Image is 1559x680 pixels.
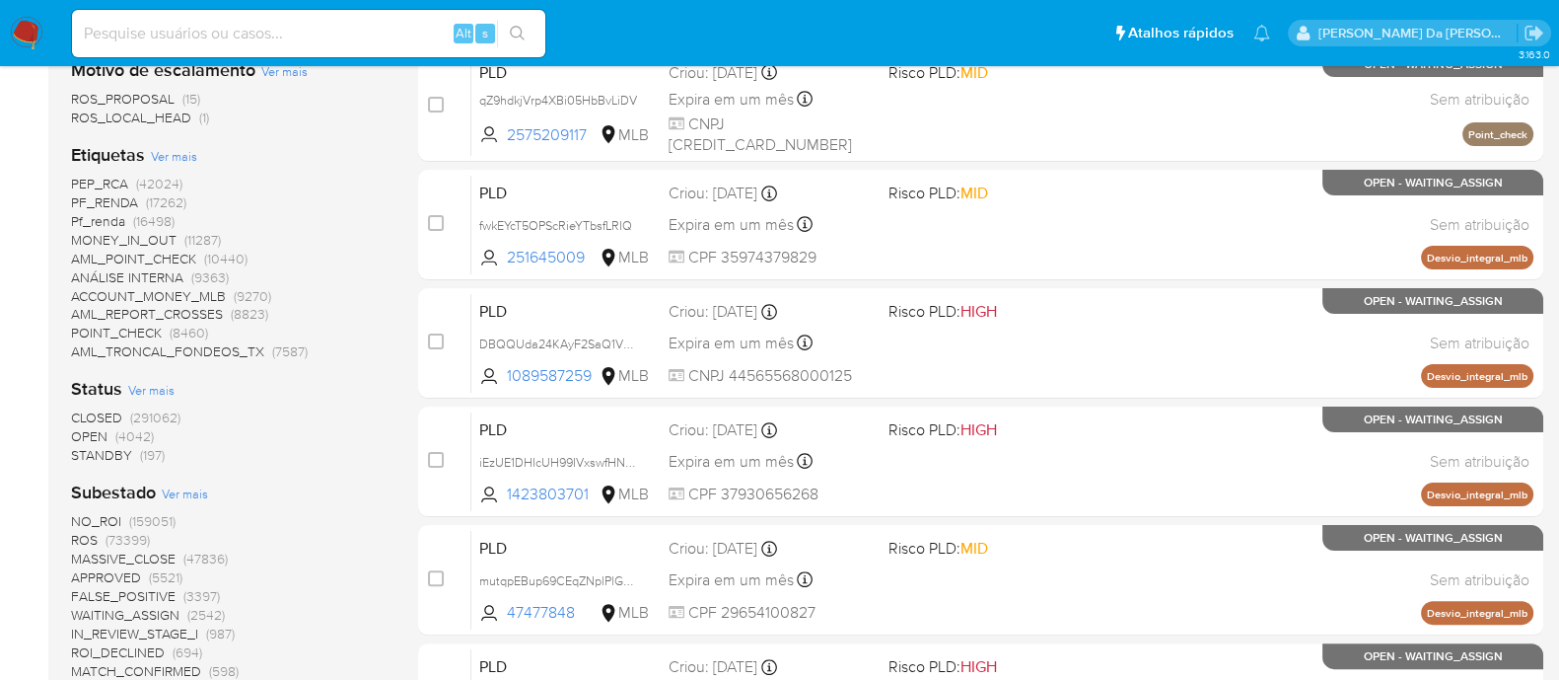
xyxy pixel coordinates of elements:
[482,24,488,42] span: s
[1524,23,1544,43] a: Sair
[497,20,537,47] button: search-icon
[1253,25,1270,41] a: Notificações
[456,24,471,42] span: Alt
[1518,46,1549,62] span: 3.163.0
[1318,24,1518,42] p: joice.osilva@mercadopago.com.br
[72,21,545,46] input: Pesquise usuários ou casos...
[1128,23,1234,43] span: Atalhos rápidos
